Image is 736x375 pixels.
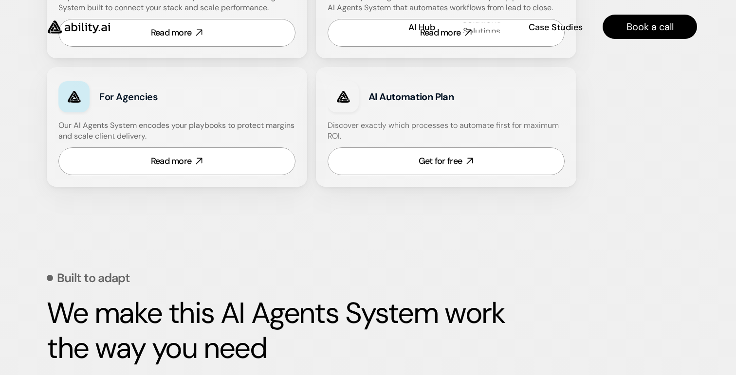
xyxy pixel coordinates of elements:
a: Case Studies [528,18,583,36]
strong: AI Automation Plan [368,90,454,103]
div: Read more [151,155,192,167]
h3: For Agencies [99,90,232,104]
a: Get for free [328,147,565,175]
a: Book a call [603,15,697,39]
p: Case Studies [529,21,583,34]
a: AI Hub [408,18,435,36]
p: Solutions [462,13,501,25]
p: Solutions [463,25,500,37]
p: Book a call [626,20,674,34]
nav: Main navigation [124,15,697,39]
p: Built to adapt [57,272,130,284]
p: AI Hub [408,21,435,34]
a: Read more [58,147,295,175]
a: SolutionsSolutions [462,18,501,36]
div: Get for free [419,155,462,167]
h4: Our AI Agents System encodes your playbooks to protect margins and scale client delivery. [58,120,295,142]
strong: We make this AI Agents System work the way you need [47,294,511,367]
h4: Discover exactly which processes to automate first for maximum ROI. [328,120,565,142]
